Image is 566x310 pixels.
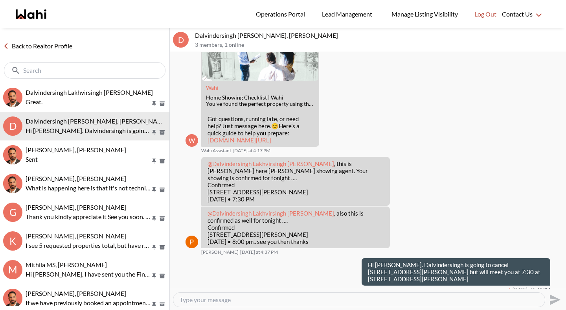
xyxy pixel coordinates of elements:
textarea: Type your message [180,296,538,304]
time: 2025-09-08T21:40:43.684Z [513,286,550,293]
button: Archive [158,186,166,193]
img: R [3,145,22,164]
div: G [3,203,22,222]
p: What is happening here is that it's not technically a power of sale but TD bank is acting as a po... [26,183,151,193]
p: Hi [PERSON_NAME], I have sent you the Fintracker as discussed. Once you complete, I will send ove... [26,269,151,279]
span: Manage Listing Visibility [389,9,460,19]
div: You’ve found the perfect property using the Wahi app. Now what? Book a showing instantly and foll... [206,101,314,107]
div: Home Showing Checklist | Wahi [206,94,314,101]
div: k [3,231,22,251]
div: Josh Hortaleza, Behnam [3,289,22,308]
button: Archive [158,158,166,164]
p: , also this is confirmed as well for tonight …. Confirmed [STREET_ADDRESS][PERSON_NAME] [DATE] • ... [208,210,384,245]
span: [PERSON_NAME], [PERSON_NAME] [26,175,126,182]
div: W [186,134,198,147]
div: Caroline Rouben, Behnam [3,174,22,193]
div: Paul Sharma [186,236,198,248]
div: M [3,260,22,279]
p: 3 members , 1 online [195,42,563,48]
button: Archive [158,100,166,107]
p: Dalvindersingh [PERSON_NAME], [PERSON_NAME] [195,31,563,39]
p: Great. [26,97,151,107]
span: 😊 [271,122,279,129]
button: Pin [151,301,158,308]
div: D [3,116,22,136]
span: Lead Management [322,9,375,19]
button: Pin [151,215,158,222]
span: Wahi Assistant [201,148,231,154]
input: Search [23,66,148,74]
time: 2025-09-08T20:17:04.670Z [233,148,270,154]
span: Log Out [474,9,496,19]
span: [PERSON_NAME], [PERSON_NAME] [26,203,126,211]
span: Dalvindersingh [PERSON_NAME], [PERSON_NAME] [26,117,169,125]
div: D [173,32,189,48]
a: Wahi homepage [16,9,46,19]
button: Archive [158,301,166,308]
span: [PERSON_NAME] [201,249,239,255]
button: Pin [151,129,158,136]
button: Send [545,291,563,308]
span: Mithila MS, [PERSON_NAME] [26,261,107,268]
span: @Dalvindersingh Lakhvirsingh [PERSON_NAME] [208,210,334,217]
button: Pin [151,100,158,107]
span: @Dalvindersingh Lakhvirsingh [PERSON_NAME] [208,160,334,167]
a: Attachment [206,84,219,91]
p: Thank you kindly appreciate it See you soon. Thx [26,212,151,221]
span: [PERSON_NAME], [PERSON_NAME] [26,232,126,240]
p: Sent [26,155,151,164]
span: [PERSON_NAME], [PERSON_NAME] [26,290,126,297]
button: Pin [151,158,158,164]
div: Dalvindersingh Lakhvirsingh Jaswal, Behnam [3,88,22,107]
p: Got questions, running late, or need help? Just message here. Here’s a quick guide to help you pr... [208,115,313,144]
span: Operations Portal [256,9,308,19]
p: If we have previously booked an appointment and shown the property, they will update us on when a... [26,298,151,308]
img: D [3,88,22,107]
p: , this is [PERSON_NAME] here [PERSON_NAME] showing agent. Your showing is confirmed for tonight …... [208,160,384,203]
div: Rita Kukendran, Behnam [3,145,22,164]
button: Archive [158,215,166,222]
button: Pin [151,244,158,251]
span: Dalvindersingh Lakhvirsingh [PERSON_NAME] [26,89,153,96]
img: C [3,174,22,193]
img: P [186,236,198,248]
time: 2025-09-08T20:37:05.389Z [240,249,278,255]
a: [DOMAIN_NAME][URL] [208,137,271,144]
button: Archive [158,129,166,136]
img: J [3,289,22,308]
button: Pin [151,186,158,193]
p: I see 5 requested properties total, but have received 4. I have 596 Constellation, 6600 Lisgar Dr... [26,241,151,250]
p: Hi [PERSON_NAME]. Dalvindersingh is going to cancel [STREET_ADDRESS][PERSON_NAME] but will meet y... [26,126,151,135]
button: Archive [158,273,166,279]
span: [PERSON_NAME], [PERSON_NAME] [26,146,126,153]
button: Pin [151,273,158,279]
button: Archive [158,244,166,251]
p: Hi [PERSON_NAME]. Dalvindersingh is going to cancel [STREET_ADDRESS][PERSON_NAME] but will meet y... [368,261,544,282]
